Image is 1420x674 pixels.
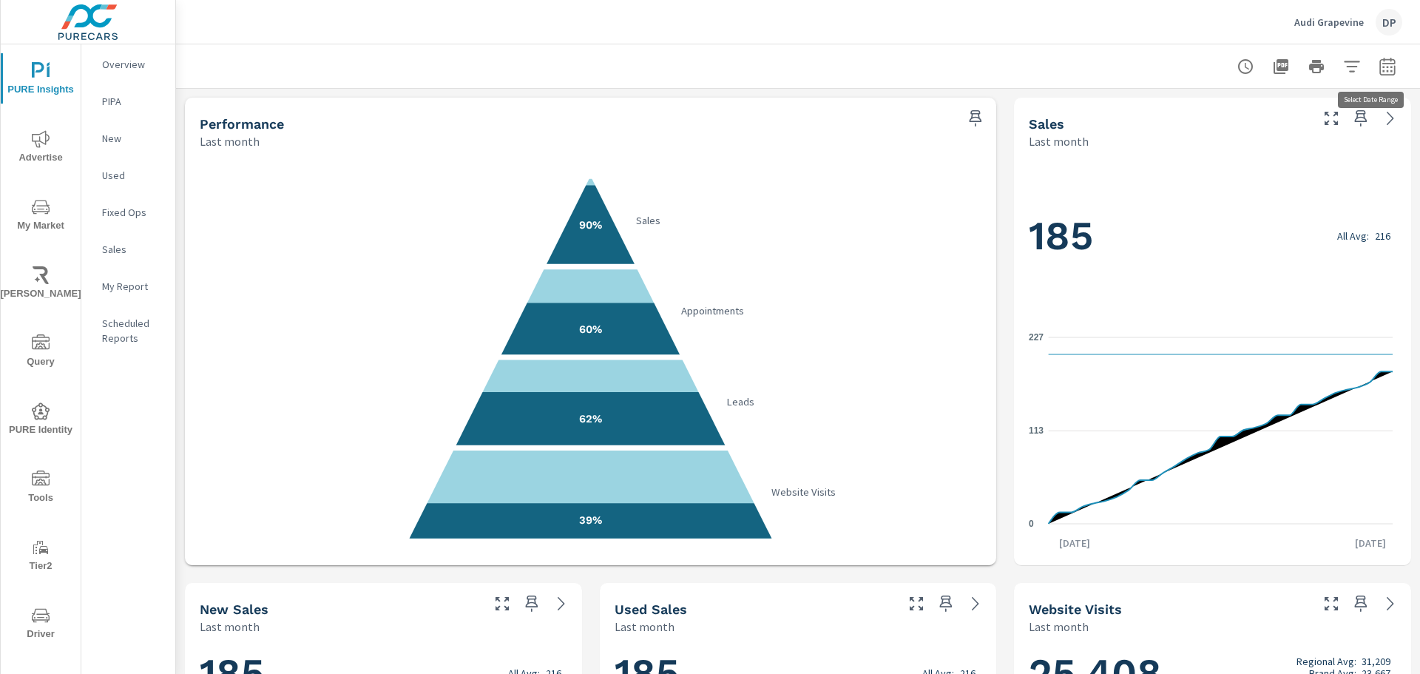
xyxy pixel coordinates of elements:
[550,592,573,616] a: See more details in report
[905,592,928,616] button: Make Fullscreen
[102,131,163,146] p: New
[579,412,602,425] text: 62%
[102,316,163,346] p: Scheduled Reports
[102,57,163,72] p: Overview
[615,618,674,636] p: Last month
[520,592,544,616] span: Save this to your personalized report
[5,62,76,98] span: PURE Insights
[5,539,76,575] span: Tier2
[964,107,987,130] span: Save this to your personalized report
[102,205,163,220] p: Fixed Ops
[1029,601,1122,617] h5: Website Visits
[681,304,744,317] text: Appointments
[81,312,175,349] div: Scheduled Reports
[81,164,175,186] div: Used
[1319,592,1343,616] button: Make Fullscreen
[1337,230,1369,242] p: All Avg:
[1029,132,1089,150] p: Last month
[1349,107,1373,130] span: Save this to your personalized report
[1375,230,1390,242] p: 216
[5,471,76,507] span: Tools
[1029,332,1044,343] text: 227
[1029,211,1396,261] h1: 185
[1049,536,1100,550] p: [DATE]
[5,607,76,643] span: Driver
[490,592,514,616] button: Make Fullscreen
[81,275,175,297] div: My Report
[1029,116,1064,132] h5: Sales
[1379,592,1402,616] a: See more details in report
[81,53,175,75] div: Overview
[615,601,687,617] h5: Used Sales
[5,266,76,303] span: [PERSON_NAME]
[934,592,958,616] span: Save this to your personalized report
[964,592,987,616] a: See more details in report
[102,168,163,183] p: Used
[81,127,175,149] div: New
[5,130,76,166] span: Advertise
[102,242,163,257] p: Sales
[1337,52,1367,81] button: Apply Filters
[1029,618,1089,636] p: Last month
[5,334,76,371] span: Query
[5,198,76,235] span: My Market
[200,132,260,150] p: Last month
[1349,592,1373,616] span: Save this to your personalized report
[5,402,76,439] span: PURE Identity
[772,485,836,499] text: Website Visits
[102,94,163,109] p: PIPA
[200,618,260,636] p: Last month
[81,201,175,223] div: Fixed Ops
[579,323,602,336] text: 60%
[726,395,754,408] text: Leads
[1029,519,1034,529] text: 0
[1266,52,1296,81] button: "Export Report to PDF"
[1345,536,1396,550] p: [DATE]
[1376,9,1402,36] div: DP
[102,279,163,294] p: My Report
[1294,16,1364,29] p: Audi Grapevine
[200,116,284,132] h5: Performance
[81,90,175,112] div: PIPA
[1319,107,1343,130] button: Make Fullscreen
[1362,656,1390,667] p: 31,209
[81,238,175,260] div: Sales
[579,513,602,527] text: 39%
[1296,656,1356,667] p: Regional Avg:
[579,218,602,232] text: 90%
[200,601,268,617] h5: New Sales
[636,214,660,227] text: Sales
[1029,426,1044,437] text: 113
[1379,107,1402,130] a: See more details in report
[1302,52,1331,81] button: Print Report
